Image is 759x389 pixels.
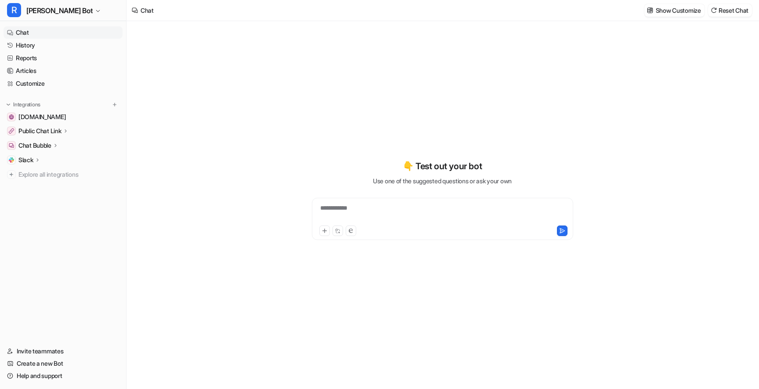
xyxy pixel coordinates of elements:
span: [DOMAIN_NAME] [18,113,66,121]
span: [PERSON_NAME] Bot [26,4,93,17]
a: Create a new Bot [4,357,123,370]
div: Chat [141,6,154,15]
img: Slack [9,157,14,163]
p: Chat Bubble [18,141,51,150]
img: getrella.com [9,114,14,120]
a: Reports [4,52,123,64]
img: reset [711,7,717,14]
p: Show Customize [656,6,701,15]
p: Slack [18,156,33,164]
a: Customize [4,77,123,90]
a: Help and support [4,370,123,382]
img: menu_add.svg [112,102,118,108]
img: explore all integrations [7,170,16,179]
a: Invite teammates [4,345,123,357]
a: Explore all integrations [4,168,123,181]
span: R [7,3,21,17]
button: Integrations [4,100,43,109]
p: Integrations [13,101,40,108]
p: Public Chat Link [18,127,61,135]
a: History [4,39,123,51]
img: Chat Bubble [9,143,14,148]
span: Explore all integrations [18,167,119,182]
a: Chat [4,26,123,39]
a: Articles [4,65,123,77]
button: Show Customize [644,4,705,17]
p: Use one of the suggested questions or ask your own [373,176,512,185]
button: Reset Chat [708,4,752,17]
p: 👇 Test out your bot [403,160,482,173]
img: expand menu [5,102,11,108]
img: Public Chat Link [9,128,14,134]
img: customize [647,7,653,14]
a: getrella.com[DOMAIN_NAME] [4,111,123,123]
